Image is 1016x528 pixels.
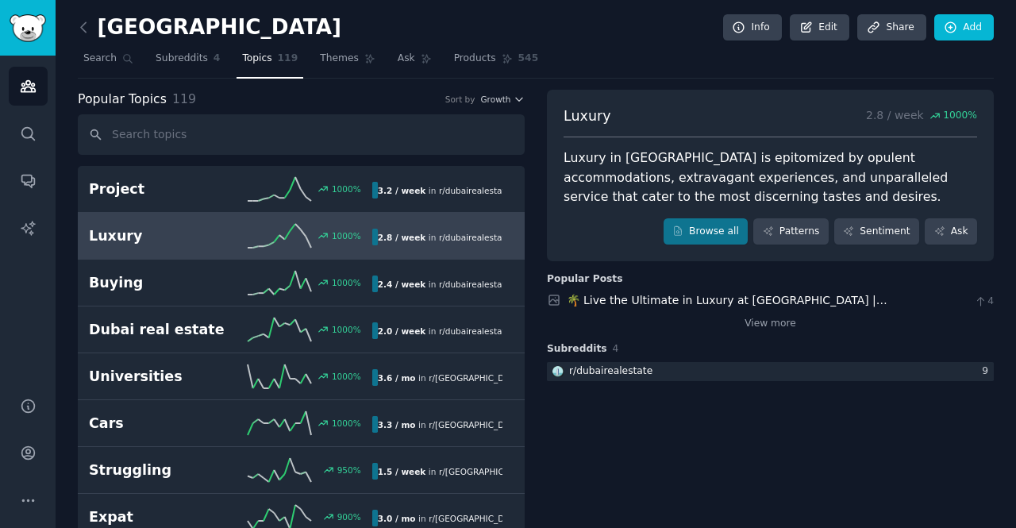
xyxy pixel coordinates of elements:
h2: Luxury [89,226,230,246]
a: Dubai real estate1000%2.0 / weekin r/dubairealestate [78,306,525,353]
span: r/ [GEOGRAPHIC_DATA] [439,467,533,476]
div: Sort by [445,94,475,105]
p: 2.8 / week [866,106,977,126]
span: r/ [GEOGRAPHIC_DATA] [429,420,522,430]
a: Cars1000%3.3 / moin r/[GEOGRAPHIC_DATA] [78,400,525,447]
b: 3.0 / mo [378,514,416,523]
a: Search [78,46,139,79]
a: Patterns [753,218,828,245]
div: in [372,416,502,433]
span: 4 [974,295,994,309]
span: 119 [172,91,196,106]
a: Sentiment [834,218,919,245]
span: r/ dubairealestate [439,233,510,242]
div: in [372,182,502,198]
a: Project1000%3.2 / weekin r/dubairealestate [78,166,525,213]
span: 4 [613,343,619,354]
div: 9 [982,364,994,379]
a: Ask [925,218,977,245]
span: r/ [GEOGRAPHIC_DATA] [429,373,522,383]
span: Subreddits [547,342,607,356]
span: 119 [278,52,298,66]
span: r/ [GEOGRAPHIC_DATA] [429,514,522,523]
h2: Buying [89,273,230,293]
a: Info [723,14,782,41]
h2: Project [89,179,230,199]
a: Buying1000%2.4 / weekin r/dubairealestate [78,260,525,306]
a: Share [857,14,926,41]
span: Growth [480,94,510,105]
h2: Universities [89,367,230,387]
div: Popular Posts [547,272,623,287]
div: 1000 % [332,183,361,195]
span: Themes [320,52,359,66]
span: 545 [518,52,539,66]
div: 1000 % [332,230,361,241]
b: 2.8 / week [378,233,426,242]
div: in [372,322,502,339]
div: 950 % [337,464,361,476]
span: Search [83,52,117,66]
a: View more [745,317,796,331]
div: in [372,229,502,245]
a: Struggling950%1.5 / weekin r/[GEOGRAPHIC_DATA] [78,447,525,494]
div: 900 % [337,511,361,522]
b: 1.5 / week [378,467,426,476]
div: 1000 % [332,277,361,288]
input: Search topics [78,114,525,155]
span: Luxury [564,106,611,126]
h2: Cars [89,414,230,434]
a: Browse all [664,218,749,245]
img: GummySearch logo [10,14,46,42]
span: Products [454,52,496,66]
a: dubairealestater/dubairealestate9 [547,362,994,382]
a: Topics119 [237,46,303,79]
span: Ask [398,52,415,66]
div: in [372,369,502,386]
div: 1000 % [332,418,361,429]
h2: Expat [89,507,230,527]
div: in [372,463,502,480]
a: Add [934,14,994,41]
span: Popular Topics [78,90,167,110]
h2: Dubai real estate [89,320,230,340]
b: 3.6 / mo [378,373,416,383]
img: dubairealestate [552,366,564,377]
button: Growth [480,94,525,105]
a: Luxury1000%2.8 / weekin r/dubairealestate [78,213,525,260]
span: Subreddits [156,52,208,66]
a: Products545 [448,46,544,79]
span: Topics [242,52,271,66]
div: in [372,510,502,526]
div: r/ dubairealestate [569,364,652,379]
span: r/ dubairealestate [439,186,510,195]
a: Edit [790,14,849,41]
a: Subreddits4 [150,46,225,79]
h2: [GEOGRAPHIC_DATA] [78,15,341,40]
span: 4 [214,52,221,66]
div: 1000 % [332,324,361,335]
b: 2.4 / week [378,279,426,289]
div: in [372,276,502,292]
span: r/ dubairealestate [439,279,510,289]
h2: Struggling [89,461,230,480]
a: Universities1000%3.6 / moin r/[GEOGRAPHIC_DATA] [78,353,525,400]
a: Themes [314,46,381,79]
span: r/ dubairealestate [439,326,510,336]
span: 1000 % [943,109,977,123]
b: 3.2 / week [378,186,426,195]
a: 🌴 Live the Ultimate in Luxury at [GEOGRAPHIC_DATA] | [GEOGRAPHIC_DATA] 🌴 [567,294,887,323]
a: Ask [392,46,437,79]
b: 3.3 / mo [378,420,416,430]
b: 2.0 / week [378,326,426,336]
div: 1000 % [332,371,361,382]
div: Luxury in [GEOGRAPHIC_DATA] is epitomized by opulent accommodations, extravagant experiences, and... [564,148,977,207]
